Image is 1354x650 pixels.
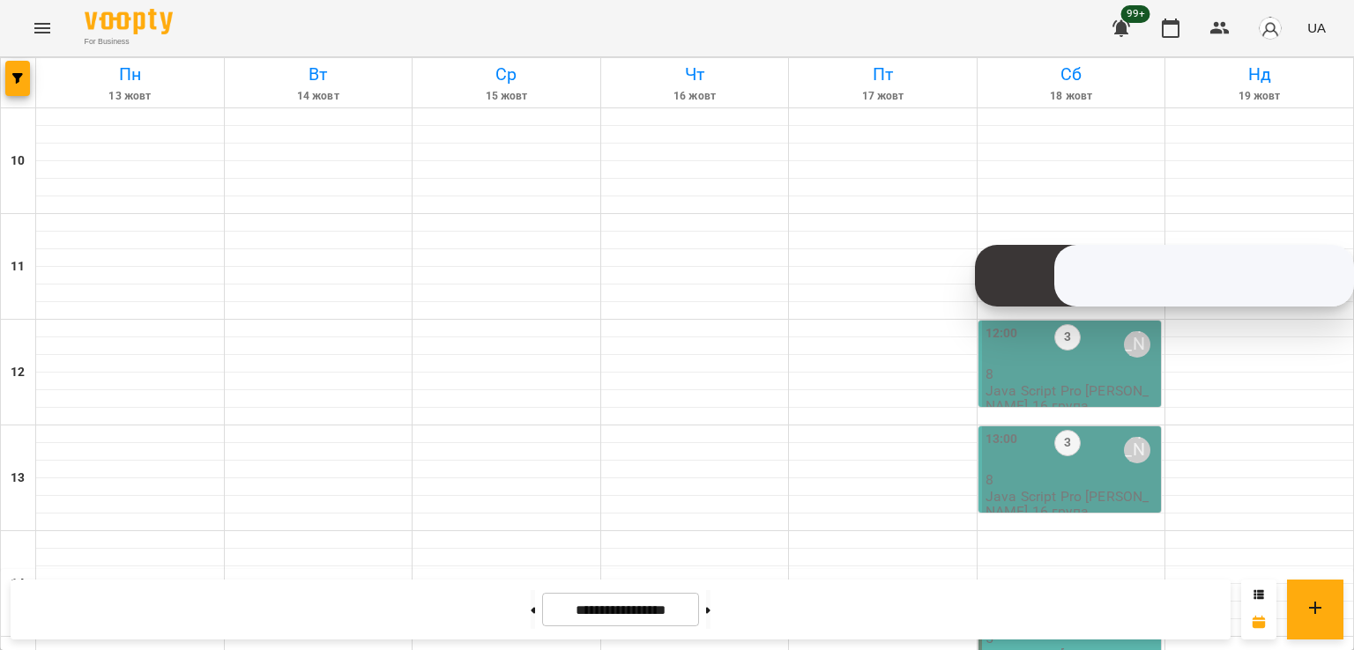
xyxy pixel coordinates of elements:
[11,151,25,171] h6: 10
[986,366,1158,381] p: 8
[986,430,1018,449] label: 13:00
[1124,331,1150,358] div: Артем Кот
[1168,88,1350,105] h6: 19 жовт
[11,257,25,277] h6: 11
[39,61,221,88] h6: Пн
[1121,5,1150,23] span: 99+
[986,489,1158,520] p: Java Script Pro [PERSON_NAME] 16 група
[39,88,221,105] h6: 13 жовт
[1258,16,1283,41] img: avatar_s.png
[11,363,25,382] h6: 12
[1307,18,1326,37] span: UA
[415,88,598,105] h6: 15 жовт
[986,324,1018,343] label: 12:00
[986,472,1158,487] p: 8
[1054,324,1081,351] label: 3
[792,88,974,105] h6: 17 жовт
[604,88,786,105] h6: 16 жовт
[1168,61,1350,88] h6: Нд
[1054,430,1081,456] label: 3
[1300,11,1333,44] button: UA
[986,383,1158,414] p: Java Script Pro [PERSON_NAME] 16 група
[227,88,410,105] h6: 14 жовт
[980,61,1163,88] h6: Сб
[21,7,63,49] button: Menu
[980,88,1163,105] h6: 18 жовт
[85,9,173,34] img: Voopty Logo
[227,61,410,88] h6: Вт
[11,469,25,488] h6: 13
[604,61,786,88] h6: Чт
[792,61,974,88] h6: Пт
[1124,437,1150,463] div: Артем Кот
[85,36,173,48] span: For Business
[415,61,598,88] h6: Ср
